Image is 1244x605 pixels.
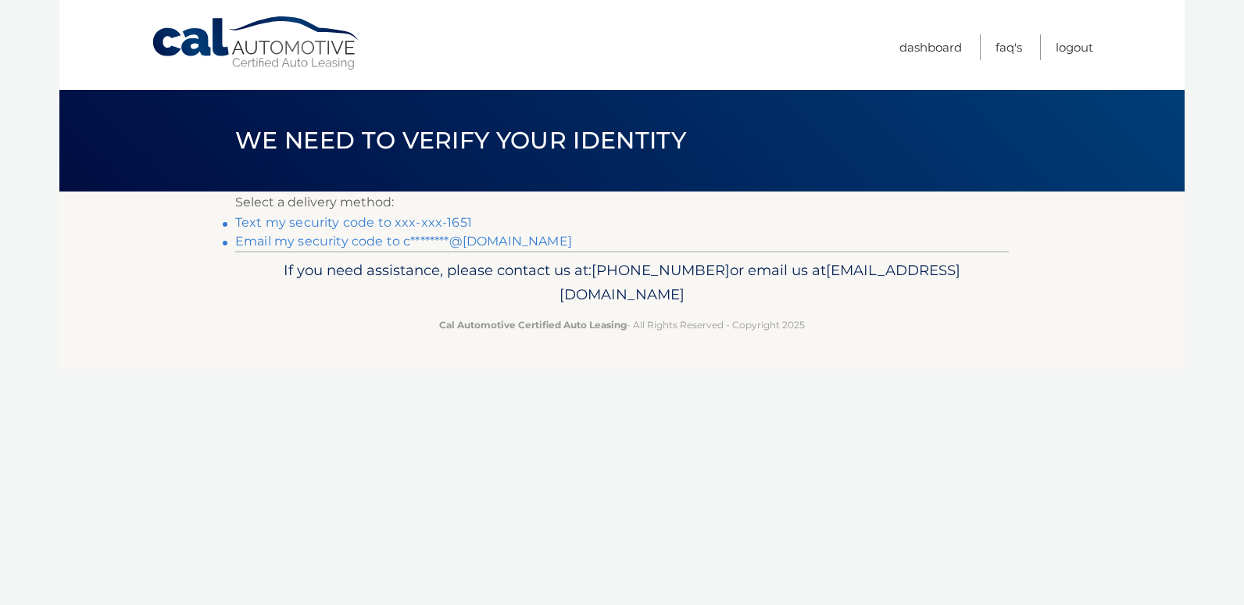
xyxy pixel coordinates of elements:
p: - All Rights Reserved - Copyright 2025 [245,317,999,333]
a: FAQ's [996,34,1022,60]
a: Cal Automotive [151,16,362,71]
span: [PHONE_NUMBER] [592,261,730,279]
a: Text my security code to xxx-xxx-1651 [235,215,472,230]
p: Select a delivery method: [235,192,1009,213]
a: Email my security code to c********@[DOMAIN_NAME] [235,234,572,249]
strong: Cal Automotive Certified Auto Leasing [439,319,627,331]
a: Logout [1056,34,1093,60]
p: If you need assistance, please contact us at: or email us at [245,258,999,308]
span: We need to verify your identity [235,126,686,155]
a: Dashboard [899,34,962,60]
